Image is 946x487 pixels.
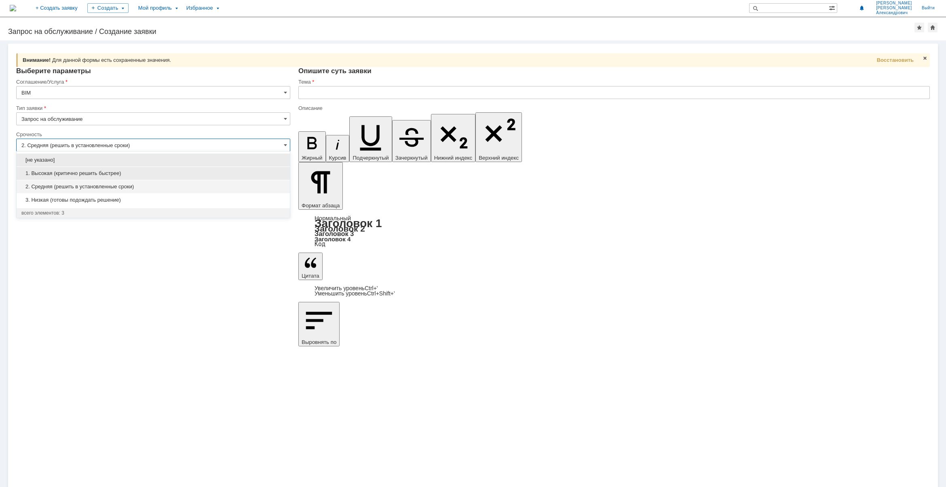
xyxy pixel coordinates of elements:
img: logo [10,5,16,11]
span: Александрович [876,11,912,15]
a: Заголовок 2 [315,224,365,233]
div: Запрос на обслуживание / Создание заявки [8,27,914,36]
div: Описание [298,105,928,111]
span: Цитата [302,273,319,279]
span: Жирный [302,155,323,161]
span: Ctrl+' [365,285,378,291]
span: [не указано] [21,157,285,163]
div: Сделать домашней страницей [928,23,938,32]
span: 1. Высокая (критично решить быстрее) [21,170,285,177]
span: Курсив [329,155,346,161]
button: Выровнять по [298,302,340,346]
a: Перейти на домашнюю страницу [10,5,16,11]
span: 3. Низкая (готовы подождать решение) [21,197,285,203]
button: Курсив [326,135,350,162]
div: Тип заявки [16,105,289,111]
div: всего элементов: 3 [21,210,285,216]
button: Верхний индекс [475,112,522,162]
a: Заголовок 3 [315,230,354,237]
span: Подчеркнутый [353,155,389,161]
span: Для данной формы есть сохраненные значения. [52,57,171,63]
div: Цитата [298,286,930,296]
span: Опишите суть заявки [298,67,372,75]
button: Формат абзаца [298,162,343,210]
button: Цитата [298,253,323,280]
span: Формат абзаца [302,202,340,209]
span: 2. Средняя (решить в установленные сроки) [21,183,285,190]
div: Создать [87,3,129,13]
a: Increase [315,285,378,291]
a: Нормальный [315,215,351,221]
span: [PERSON_NAME] [876,1,912,6]
div: Тема [298,79,928,84]
div: Соглашение/Услуга [16,79,289,84]
span: Зачеркнутый [395,155,428,161]
a: Заголовок 4 [315,236,351,242]
span: Выберите параметры [16,67,91,75]
a: Decrease [315,290,395,297]
div: Добавить в избранное [914,23,924,32]
span: Выровнять по [302,339,336,345]
button: Нижний индекс [431,114,476,162]
div: Срочность [16,132,289,137]
span: Нижний индекс [434,155,473,161]
div: Формат абзаца [298,215,930,247]
span: [PERSON_NAME] [876,6,912,11]
button: Подчеркнутый [349,116,392,162]
span: Расширенный поиск [829,4,837,11]
a: Заголовок 1 [315,217,382,230]
span: Закрыть [922,55,928,61]
span: Ctrl+Shift+' [367,290,395,297]
span: Внимание! [23,57,51,63]
a: Код [315,240,325,248]
span: Восстановить [877,57,914,63]
button: Жирный [298,131,326,162]
button: Зачеркнутый [392,120,431,162]
span: Верхний индекс [479,155,519,161]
